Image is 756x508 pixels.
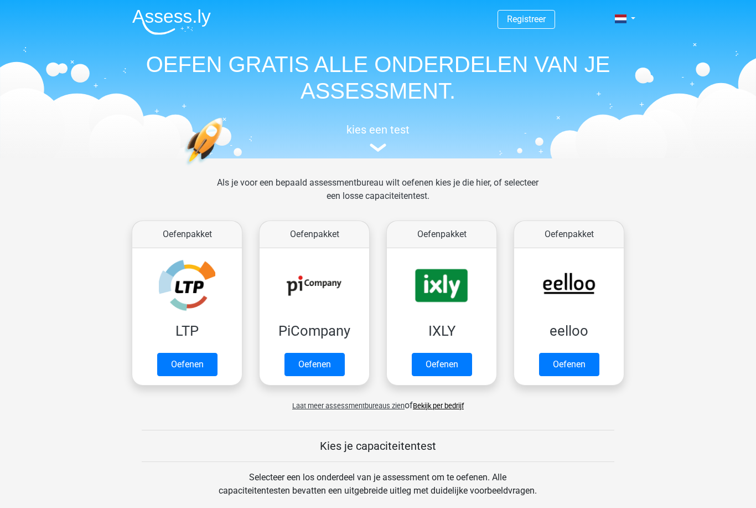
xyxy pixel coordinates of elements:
[208,176,547,216] div: Als je voor een bepaald assessmentbureau wilt oefenen kies je die hier, of selecteer een losse ca...
[539,353,599,376] a: Oefenen
[412,353,472,376] a: Oefenen
[132,9,211,35] img: Assessly
[142,439,614,453] h5: Kies je capaciteitentest
[284,353,345,376] a: Oefenen
[123,123,633,136] h5: kies een test
[123,123,633,152] a: kies een test
[292,402,405,410] span: Laat meer assessmentbureaus zien
[123,390,633,412] div: of
[507,14,546,24] a: Registreer
[413,402,464,410] a: Bekijk per bedrijf
[370,143,386,152] img: assessment
[157,353,218,376] a: Oefenen
[184,117,266,218] img: oefenen
[123,51,633,104] h1: OEFEN GRATIS ALLE ONDERDELEN VAN JE ASSESSMENT.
